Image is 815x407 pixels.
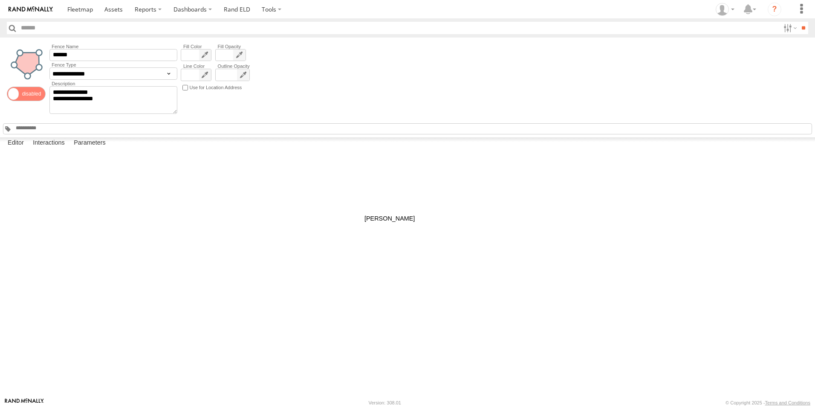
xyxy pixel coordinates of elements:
div: [PERSON_NAME] [360,211,419,228]
label: Fill Opacity [215,44,246,49]
label: Search Filter Options [780,22,798,34]
i: ? [768,3,781,16]
label: Interactions [29,137,69,149]
label: Parameters [69,137,110,149]
label: Fill Color [181,44,211,49]
img: rand-logo.svg [9,6,53,12]
label: Use for Location Address [189,84,242,92]
a: Terms and Conditions [765,400,810,405]
label: Editor [3,137,28,149]
label: Fence Type [49,62,177,67]
label: Fence Name [49,44,177,49]
div: Version: 308.01 [369,400,401,405]
div: Devan Weelborg [713,3,737,16]
div: © Copyright 2025 - [725,400,810,405]
label: Outline Opacity [215,64,250,69]
label: Line Color [181,64,211,69]
a: Visit our Website [5,398,44,407]
label: Description [49,81,177,86]
span: Enable/Disable Status [7,87,46,101]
